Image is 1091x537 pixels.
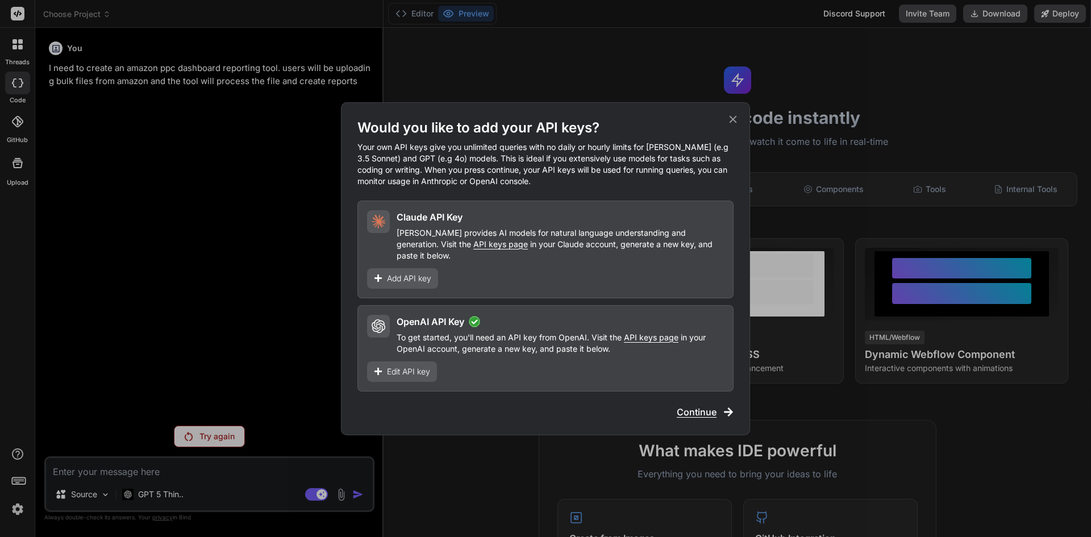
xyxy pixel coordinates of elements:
span: API keys page [624,332,678,342]
button: Continue [677,405,734,419]
p: To get started, you'll need an API key from OpenAI. Visit the in your OpenAI account, generate a ... [397,332,724,355]
span: Continue [677,405,717,419]
h2: Claude API Key [397,210,463,224]
span: Add API key [387,273,431,284]
p: [PERSON_NAME] provides AI models for natural language understanding and generation. Visit the in ... [397,227,724,261]
h2: OpenAI API Key [397,315,464,328]
p: Your own API keys give you unlimited queries with no daily or hourly limits for [PERSON_NAME] (e.... [357,141,734,187]
span: Edit API key [387,366,430,377]
h1: Would you like to add your API keys? [357,119,734,137]
span: API keys page [473,239,528,249]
